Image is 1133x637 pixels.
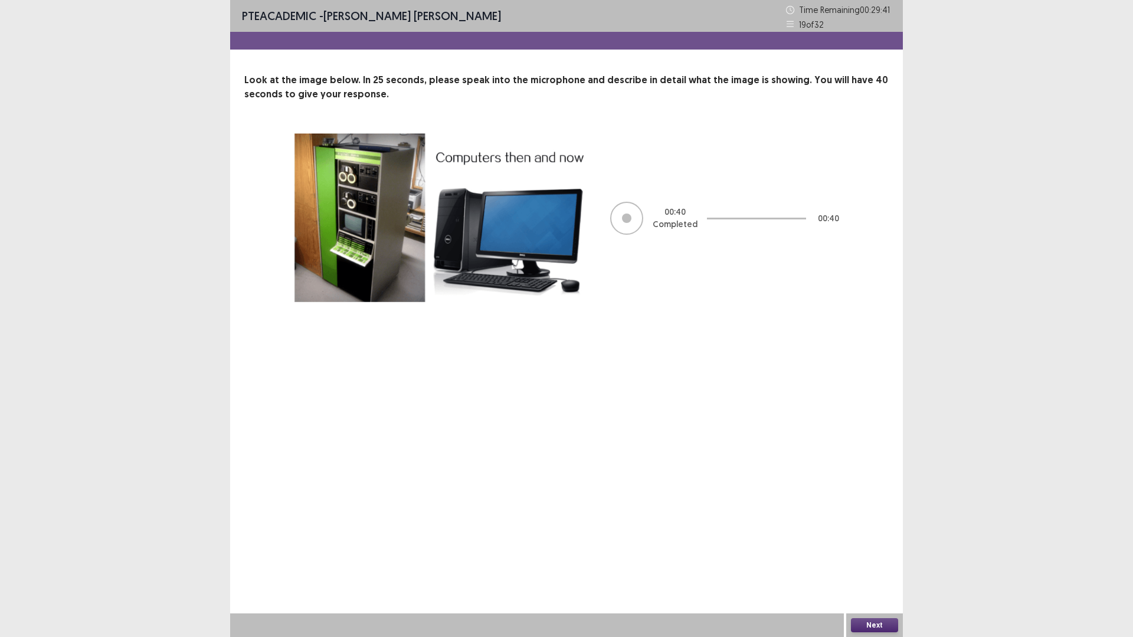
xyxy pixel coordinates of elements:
p: 19 of 32 [799,18,824,31]
p: Time Remaining 00 : 29 : 41 [799,4,891,16]
button: Next [851,618,898,632]
span: PTE academic [242,8,316,23]
p: Completed [653,218,698,231]
p: 00 : 40 [818,212,839,225]
img: image-description [292,130,587,307]
p: Look at the image below. In 25 seconds, please speak into the microphone and describe in detail w... [244,73,889,101]
p: 00 : 40 [664,206,686,218]
p: - [PERSON_NAME] [PERSON_NAME] [242,7,501,25]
